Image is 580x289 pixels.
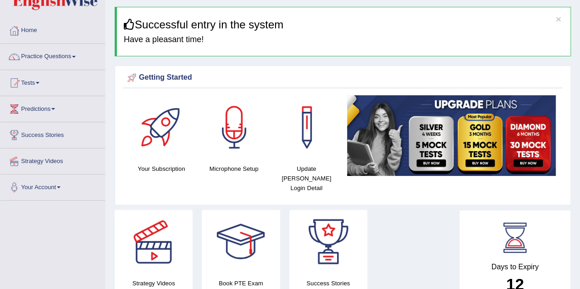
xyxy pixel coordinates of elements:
[0,44,105,67] a: Practice Questions
[130,164,193,174] h4: Your Subscription
[470,263,560,271] h4: Days to Expiry
[0,18,105,41] a: Home
[0,70,105,93] a: Tests
[124,35,563,44] h4: Have a pleasant time!
[347,95,556,176] img: small5.jpg
[125,71,560,85] div: Getting Started
[275,164,338,193] h4: Update [PERSON_NAME] Login Detail
[0,174,105,197] a: Your Account
[0,148,105,171] a: Strategy Videos
[115,278,193,288] h4: Strategy Videos
[0,122,105,145] a: Success Stories
[202,164,265,174] h4: Microphone Setup
[556,14,561,24] button: ×
[289,278,367,288] h4: Success Stories
[124,19,563,31] h3: Successful entry in the system
[0,96,105,119] a: Predictions
[202,278,280,288] h4: Book PTE Exam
